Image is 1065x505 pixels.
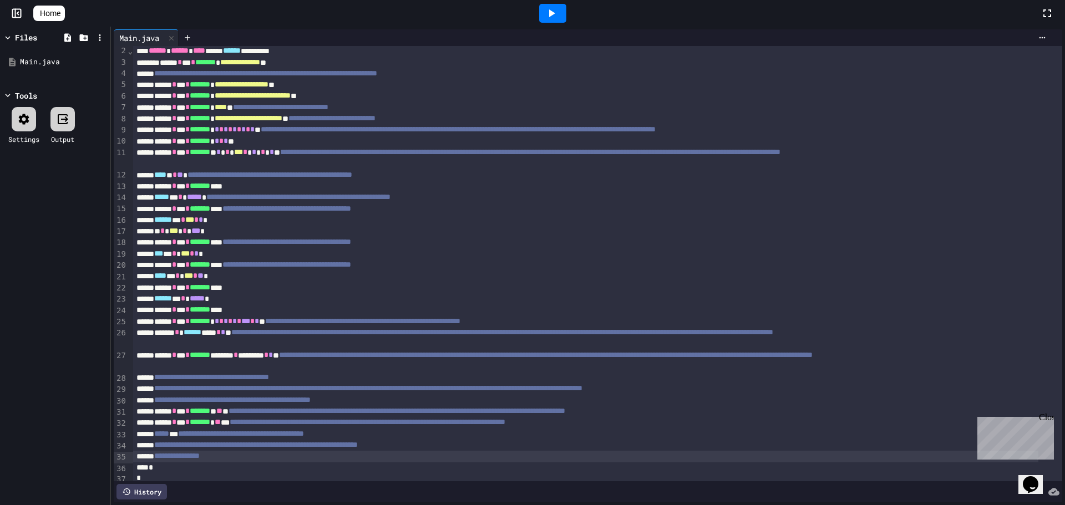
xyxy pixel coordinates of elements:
[114,45,128,57] div: 2
[1018,461,1054,494] iframe: chat widget
[114,441,128,452] div: 34
[114,181,128,192] div: 13
[114,396,128,407] div: 30
[4,4,77,70] div: Chat with us now!Close
[114,249,128,260] div: 19
[114,430,128,441] div: 33
[40,8,60,19] span: Home
[15,90,37,101] div: Tools
[114,226,128,237] div: 17
[20,57,106,68] div: Main.java
[33,6,65,21] a: Home
[114,29,179,46] div: Main.java
[114,215,128,226] div: 16
[114,237,128,248] div: 18
[114,418,128,429] div: 32
[114,272,128,283] div: 21
[114,305,128,317] div: 24
[114,407,128,418] div: 31
[114,452,128,463] div: 35
[114,350,128,373] div: 27
[51,134,74,144] div: Output
[114,68,128,79] div: 4
[114,474,128,485] div: 37
[114,102,128,113] div: 7
[114,260,128,271] div: 20
[114,125,128,136] div: 9
[114,203,128,215] div: 15
[114,57,128,68] div: 3
[114,373,128,384] div: 28
[114,147,128,170] div: 11
[114,317,128,328] div: 25
[116,484,167,499] div: History
[973,412,1054,460] iframe: chat widget
[8,134,39,144] div: Settings
[114,294,128,305] div: 23
[128,47,133,55] span: Fold line
[114,114,128,125] div: 8
[114,79,128,90] div: 5
[114,192,128,203] div: 14
[114,463,128,475] div: 36
[114,384,128,395] div: 29
[114,328,128,350] div: 26
[114,136,128,147] div: 10
[114,91,128,102] div: 6
[114,32,165,44] div: Main.java
[15,32,37,43] div: Files
[114,283,128,294] div: 22
[114,170,128,181] div: 12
